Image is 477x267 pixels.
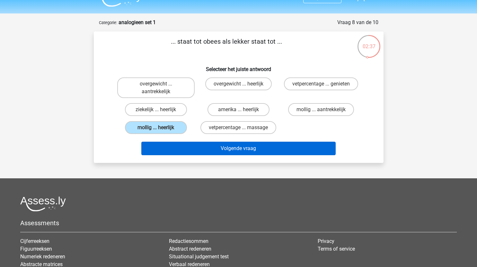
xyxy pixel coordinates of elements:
[169,254,229,260] a: Situational judgement test
[318,238,334,244] a: Privacy
[20,254,65,260] a: Numeriek redeneren
[119,19,156,25] strong: analogieen set 1
[284,77,358,90] label: vetpercentage ... genieten
[337,19,378,26] div: Vraag 8 van de 10
[318,246,355,252] a: Terms of service
[125,121,187,134] label: mollig ... heerlijk
[208,103,269,116] label: amerika ... heerlijk
[104,61,373,72] h6: Selecteer het juiste antwoord
[99,20,117,25] small: Categorie:
[125,103,187,116] label: ziekelijk ... heerlijk
[169,246,211,252] a: Abstract redeneren
[141,142,336,155] button: Volgende vraag
[104,37,349,56] p: ... staat tot obees als lekker staat tot ...
[20,238,49,244] a: Cijferreeksen
[20,246,52,252] a: Figuurreeksen
[205,77,272,90] label: overgewicht ... heerlijk
[288,103,354,116] label: mollig ... aantrekkelijk
[117,77,195,98] label: overgewicht ... aantrekkelijk
[200,121,276,134] label: vetpercentage ... massage
[357,34,381,50] div: 02:37
[20,196,66,211] img: Assessly logo
[169,238,208,244] a: Redactiesommen
[20,219,457,227] h5: Assessments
